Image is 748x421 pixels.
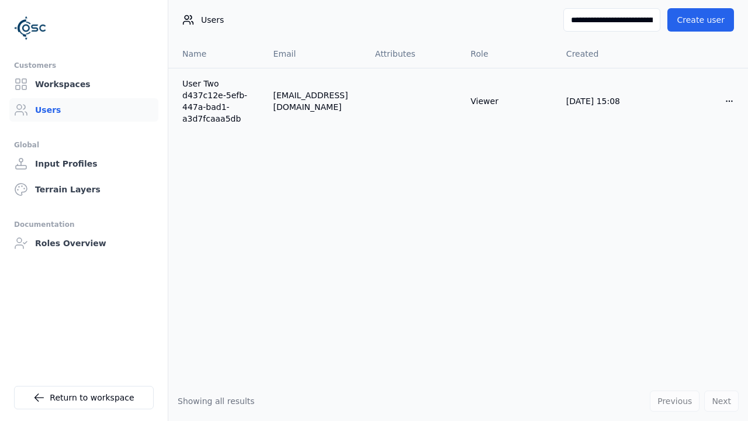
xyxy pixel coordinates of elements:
[14,386,154,409] a: Return to workspace
[178,396,255,406] span: Showing all results
[14,58,154,73] div: Customers
[182,78,255,125] a: User Two d437c12e-5efb-447a-bad1-a3d7fcaaa5db
[566,95,643,107] div: [DATE] 15:08
[557,40,653,68] th: Created
[14,138,154,152] div: Global
[201,14,224,26] span: Users
[168,40,264,68] th: Name
[273,89,356,113] div: [EMAIL_ADDRESS][DOMAIN_NAME]
[264,40,366,68] th: Email
[9,178,158,201] a: Terrain Layers
[366,40,462,68] th: Attributes
[9,98,158,122] a: Users
[470,95,548,107] div: Viewer
[461,40,557,68] th: Role
[9,152,158,175] a: Input Profiles
[14,218,154,232] div: Documentation
[667,8,734,32] button: Create user
[9,232,158,255] a: Roles Overview
[14,12,47,44] img: Logo
[9,73,158,96] a: Workspaces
